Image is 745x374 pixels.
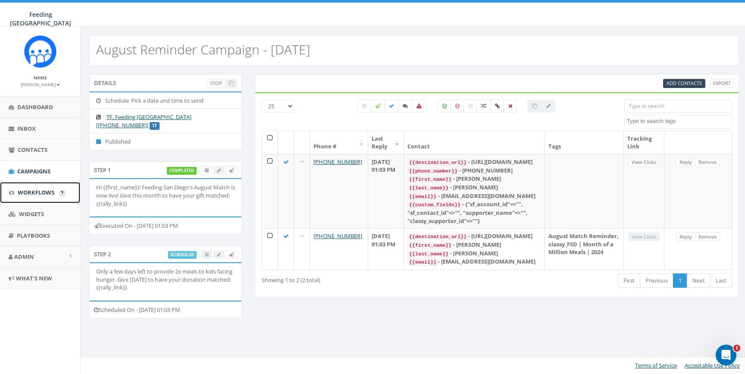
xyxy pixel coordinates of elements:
[407,167,541,175] div: - [PHONE_NUMBER]
[96,183,235,207] p: Hi {{first_name}}! Feeding San Diego's August Match is now live! Give this month to have your gif...
[627,117,732,125] textarea: Search
[384,100,399,113] label: Delivered
[676,158,695,167] a: Reply
[34,75,47,81] small: Name
[438,100,451,113] label: Positive
[313,232,362,240] a: [PHONE_NUMBER]
[407,193,438,201] code: {{email}}
[407,242,453,249] code: {{first_name}}
[695,233,720,242] a: Remove
[407,184,450,192] code: {{last_name}}
[313,158,362,166] a: [PHONE_NUMBER]
[710,273,732,288] a: Last
[407,250,450,258] code: {{last_name}}
[545,131,624,154] th: Tags
[89,301,242,319] div: Scheduled On - [DATE] 01:03 PM
[628,158,660,167] a: View Clicks
[407,232,541,241] div: - [URL][DOMAIN_NAME]
[10,10,71,27] span: Feeding [GEOGRAPHIC_DATA]
[624,131,664,154] th: Tracking Link
[695,158,720,167] a: Remove
[21,80,60,88] a: [PERSON_NAME]
[207,79,225,88] a: Stop
[398,100,413,113] label: Replied
[18,189,54,196] span: Workflows
[635,361,677,369] a: Terms of Service
[150,122,160,130] label: TF
[716,345,736,365] iframe: Intercom live chat
[229,167,234,173] span: Send Test Message
[14,253,34,261] span: Admin
[618,273,640,288] a: First
[370,100,385,113] label: Sending
[407,201,462,209] code: {{custom_fields}}
[407,241,541,249] div: - [PERSON_NAME]
[673,273,687,288] a: 1
[640,273,673,288] a: Previous
[89,161,242,179] div: Step 1
[407,175,541,183] div: - [PERSON_NAME]
[476,100,491,113] label: Mixed
[490,100,504,113] label: Link Clicked
[167,167,197,175] label: completed
[685,361,740,369] a: Acceptable Use Policy
[24,35,56,68] img: Rally_Corp_Icon.png
[90,133,241,150] li: Published
[667,80,702,86] span: CSV files only
[687,273,711,288] a: Next
[463,100,477,113] label: Neutral
[19,210,44,218] span: Widgets
[545,228,624,270] td: August Match Reminder, classy_FSD | Month of a Million Meals | 2024
[21,82,60,88] small: [PERSON_NAME]
[96,267,235,292] p: Only a few days left to provide 2x meals to kids facing hunger. Give [DATE] to have your donation...
[262,273,450,284] div: Showing 1 to 2 (2 total)
[90,92,241,109] li: Schedule: Pick a date and time to send
[96,98,105,104] i: Schedule: Pick a date and time to send
[89,245,242,263] div: Step 2
[407,249,541,258] div: - [PERSON_NAME]
[168,251,197,259] label: scheduled
[624,100,732,113] input: Type to search
[16,274,52,282] span: What's New
[368,228,404,270] td: [DATE] 01:03 PM
[407,183,541,192] div: - [PERSON_NAME]
[357,100,371,113] label: Pending
[96,113,191,129] a: TF. Feeding [GEOGRAPHIC_DATA] [[PHONE_NUMBER]]
[229,251,234,258] span: Send Test Message
[451,100,464,113] label: Negative
[710,79,734,88] a: Export
[17,125,36,132] span: Inbox
[310,131,368,154] th: Phone #: activate to sort column ascending
[59,190,65,196] input: Submit
[18,146,47,154] span: Contacts
[667,80,702,86] span: Add Contacts
[407,258,438,266] code: {{email}}
[407,200,541,225] div: - {"sf_account_id"=>"", "sf_contact_id"=>"", "supporter_name"=>"", "classy_supporter_id"=>""}
[663,79,705,88] a: Add Contacts
[368,154,404,228] td: [DATE] 01:03 PM
[89,74,242,91] div: Details
[407,192,541,201] div: - [EMAIL_ADDRESS][DOMAIN_NAME]
[96,42,310,57] h2: August Reminder Campaign - [DATE]
[504,100,517,113] label: Removed
[407,176,453,183] code: {{first_name}}
[407,159,468,167] code: {{destination_url}}
[407,258,541,266] div: - [EMAIL_ADDRESS][DOMAIN_NAME]
[407,158,541,167] div: - [URL][DOMAIN_NAME]
[205,167,209,173] span: View Campaign Delivery Statistics
[407,167,459,175] code: {{phone_number}}
[676,233,695,242] a: Reply
[407,233,468,241] code: {{destination_url}}
[89,217,242,235] div: Executed On - [DATE] 01:03 PM
[412,100,426,113] label: Bounced
[96,139,105,145] i: Published
[17,232,50,239] span: Playbooks
[404,131,545,154] th: Contact
[17,167,50,175] span: Campaigns
[733,345,740,352] span: 1
[17,103,53,111] span: Dashboard
[368,131,404,154] th: Last Reply: activate to sort column ascending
